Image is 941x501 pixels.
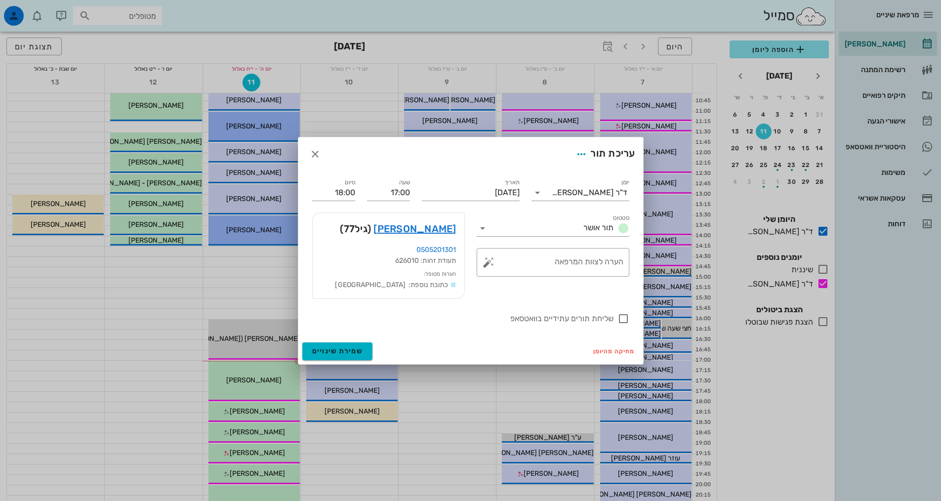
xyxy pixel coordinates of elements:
a: [PERSON_NAME] [373,221,456,237]
div: סטטוסתור אושר [477,220,629,236]
span: כתובת נוספת: [GEOGRAPHIC_DATA] [335,281,448,289]
label: יומן [621,179,629,186]
span: (גיל ) [340,221,371,237]
label: שעה [399,179,410,186]
div: עריכת תור [573,145,635,163]
button: שמירת שינויים [302,342,373,360]
label: סטטוס [613,214,629,222]
div: ד"ר [PERSON_NAME] [552,188,627,197]
label: תאריך [504,179,520,186]
div: יומןד"ר [PERSON_NAME] [532,185,629,201]
span: שמירת שינויים [312,347,363,355]
div: תעודת זהות: 626010 [321,255,456,266]
span: מחיקה מהיומן [593,348,635,355]
a: 0505201301 [416,246,456,254]
label: שליחת תורים עתידיים בוואטסאפ [312,314,614,324]
small: הערות מטופל: [424,271,456,277]
label: סיום [345,179,355,186]
span: תור אושר [583,223,614,232]
button: מחיקה מהיומן [589,344,639,358]
span: 77 [344,223,355,235]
